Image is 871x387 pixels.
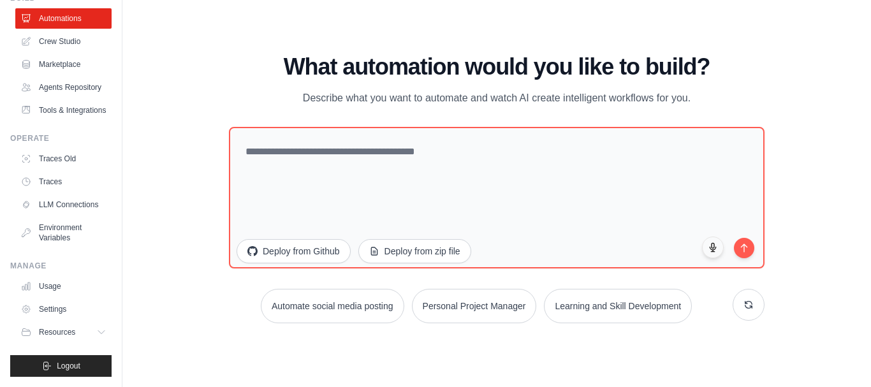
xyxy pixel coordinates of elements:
[15,31,112,52] a: Crew Studio
[807,326,871,387] iframe: Chat Widget
[57,361,80,371] span: Logout
[15,194,112,215] a: LLM Connections
[15,54,112,75] a: Marketplace
[237,239,351,263] button: Deploy from Github
[39,327,75,337] span: Resources
[10,355,112,377] button: Logout
[15,77,112,98] a: Agents Repository
[15,172,112,192] a: Traces
[15,299,112,319] a: Settings
[358,239,471,263] button: Deploy from zip file
[412,289,537,323] button: Personal Project Manager
[15,276,112,296] a: Usage
[282,90,711,106] p: Describe what you want to automate and watch AI create intelligent workflows for you.
[10,133,112,143] div: Operate
[229,54,765,80] h1: What automation would you like to build?
[15,217,112,248] a: Environment Variables
[544,289,692,323] button: Learning and Skill Development
[10,261,112,271] div: Manage
[15,100,112,120] a: Tools & Integrations
[15,322,112,342] button: Resources
[15,8,112,29] a: Automations
[15,149,112,169] a: Traces Old
[261,289,404,323] button: Automate social media posting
